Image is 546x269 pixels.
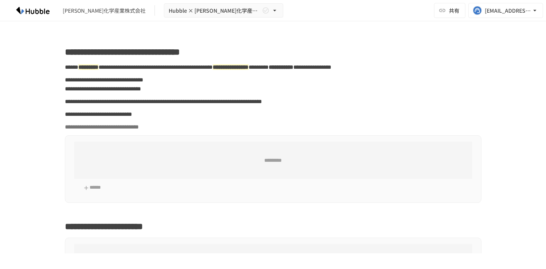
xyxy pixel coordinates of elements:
button: [EMAIL_ADDRESS][DOMAIN_NAME] [468,3,543,18]
div: [EMAIL_ADDRESS][DOMAIN_NAME] [485,6,531,15]
span: Hubble × [PERSON_NAME]化学産業株式会社 オンボーディングプロジェクト [169,6,260,15]
button: Hubble × [PERSON_NAME]化学産業株式会社 オンボーディングプロジェクト [164,3,283,18]
img: HzDRNkGCf7KYO4GfwKnzITak6oVsp5RHeZBEM1dQFiQ [9,4,57,16]
span: 共有 [449,6,459,15]
button: 共有 [434,3,465,18]
div: [PERSON_NAME]化学産業株式会社 [63,7,146,15]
